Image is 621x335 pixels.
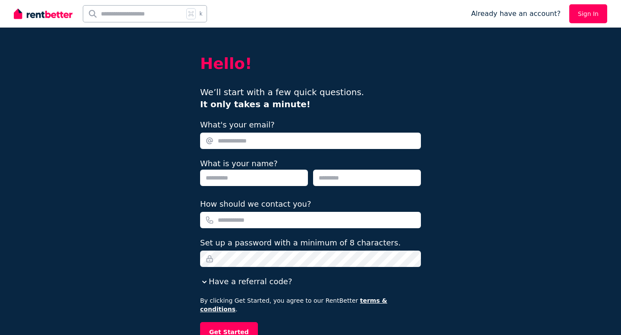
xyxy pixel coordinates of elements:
span: Already have an account? [471,9,561,19]
img: RentBetter [14,7,72,20]
span: k [199,10,202,17]
label: What is your name? [200,159,278,168]
p: By clicking Get Started, you agree to our RentBetter . [200,296,421,313]
span: We’ll start with a few quick questions. [200,87,364,109]
a: Sign In [569,4,607,23]
b: It only takes a minute! [200,99,310,109]
label: How should we contact you? [200,198,311,210]
label: Set up a password with a minimum of 8 characters. [200,237,401,249]
h2: Hello! [200,55,421,72]
button: Have a referral code? [200,276,292,288]
label: What's your email? [200,119,275,131]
